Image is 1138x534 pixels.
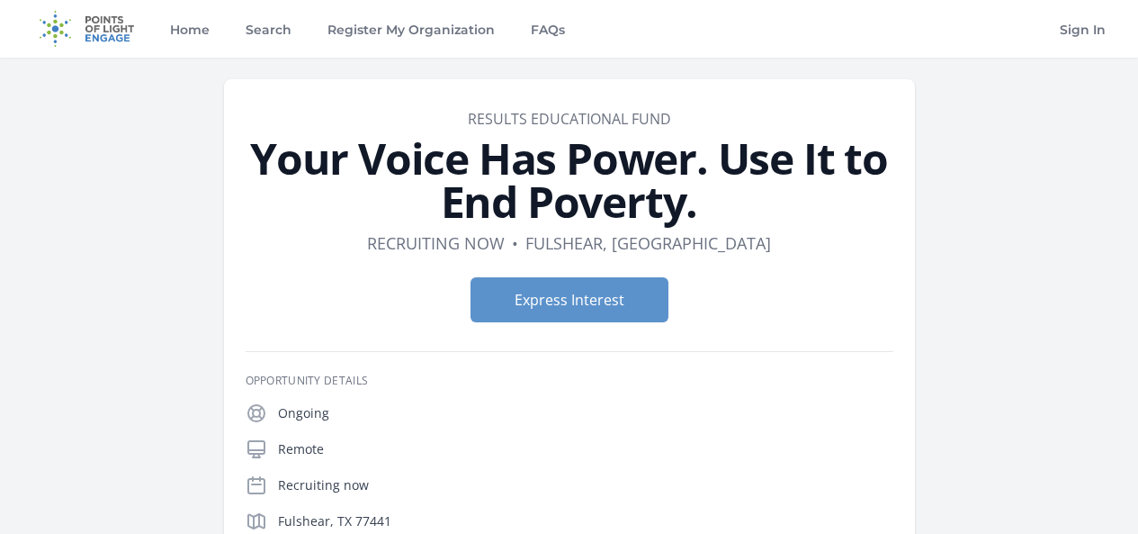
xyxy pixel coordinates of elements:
[512,231,518,256] div: •
[278,476,893,494] p: Recruiting now
[525,231,771,256] dd: Fulshear, [GEOGRAPHIC_DATA]
[278,512,893,530] p: Fulshear, TX 77441
[278,440,893,458] p: Remote
[246,374,893,388] h3: Opportunity Details
[246,137,893,223] h1: Your Voice Has Power. Use It to End Poverty.
[470,277,668,322] button: Express Interest
[367,231,505,256] dd: Recruiting now
[278,404,893,422] p: Ongoing
[468,109,671,129] a: RESULTS Educational Fund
